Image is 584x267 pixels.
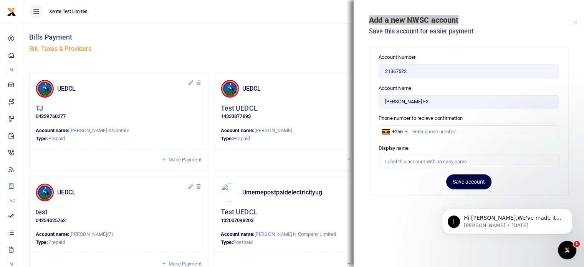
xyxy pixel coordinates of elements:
div: Click to update [221,208,387,224]
strong: Type: [36,136,48,141]
span: [PERSON_NAME](7) [69,231,113,237]
span: Make Payment [168,157,201,163]
strong: Type: [221,136,233,141]
div: Click to update [36,104,202,121]
span: Make Payment [168,261,201,267]
h5: Save this account for easier payment [369,28,573,35]
iframe: Intercom live chat [558,241,576,259]
strong: Account name: [36,231,69,237]
a: logo-small logo-large logo-large [7,8,16,14]
span: [PERSON_NAME] [255,128,292,133]
span: [PERSON_NAME] N Company Limited [255,231,336,237]
input: Enter phone number [379,125,559,138]
label: Display name [379,144,409,152]
strong: Account name: [221,231,255,237]
span: Postpaid [233,239,253,245]
span: Xente Test Limited [46,8,91,15]
p: 04254025762 [36,217,202,225]
div: Uganda: +256 [379,126,410,138]
iframe: Intercom notifications message [430,192,584,246]
button: Close [573,20,578,25]
span: Prepaid [233,136,250,141]
span: 1 [574,241,580,247]
label: Account Name [379,85,411,92]
label: Phone number to recieve confirmation [379,114,463,122]
h5: Add a new NWSC account [369,15,573,25]
strong: Account name: [36,128,69,133]
input: Enter account number [379,64,559,79]
strong: Account name: [221,128,255,133]
div: Click to update [221,104,387,121]
h4: UEDCL [57,85,188,93]
span: Prepaid [48,136,65,141]
p: 14333877893 [221,113,387,121]
h5: test [36,208,48,217]
div: Click to update [36,208,202,224]
a: Make Payment [161,155,201,164]
button: Save account [446,174,491,189]
strong: Type: [221,239,233,245]
h5: Bill, Taxes & Providers [29,45,301,53]
p: 04239760277 [36,113,202,121]
label: Account Number [379,53,415,61]
li: M [6,63,17,76]
a: Make Payment [346,155,386,164]
strong: Type: [36,239,48,245]
h4: UEDCL [242,85,373,93]
h5: TJ [36,104,43,113]
img: logo-small [7,7,16,17]
p: Message from Ibrahim, sent 3d ago [33,30,132,36]
span: Hi [PERSON_NAME],We've made it easier to get support! Use this chat to connect with our team in r... [33,22,131,59]
p: 102007098203 [221,217,387,225]
span: Prepaid [48,239,65,245]
input: Label this account with an easy name [379,155,559,168]
li: Ac [6,194,17,207]
h4: Bills Payment [29,33,301,41]
span: [PERSON_NAME] 4 Nantale [69,128,129,133]
h5: Test UEDCL [221,208,258,217]
h5: Test UEDCL [221,104,258,113]
h4: Umemepostpaidelectricityug [242,188,373,197]
input: Enter a account name [379,95,559,108]
div: +256 [392,128,403,136]
h4: UEDCL [57,188,188,197]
